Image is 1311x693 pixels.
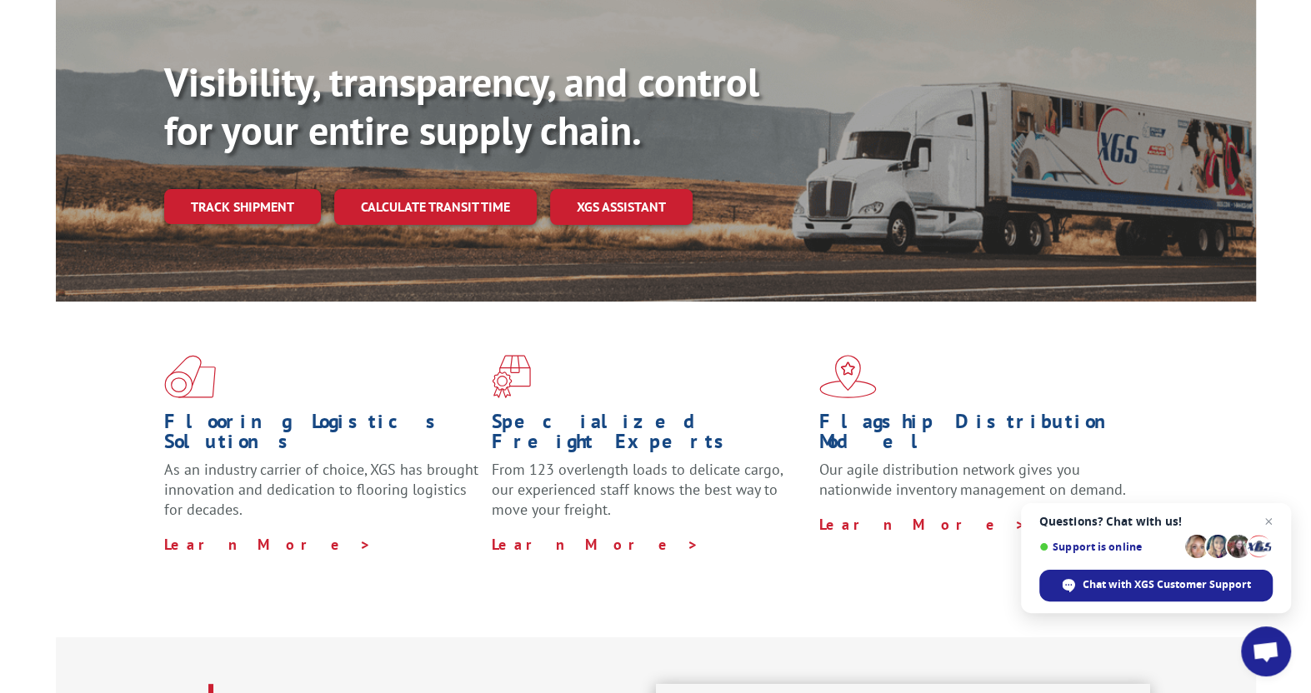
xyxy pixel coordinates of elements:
img: xgs-icon-total-supply-chain-intelligence-red [164,355,216,398]
a: XGS ASSISTANT [550,189,693,225]
a: Learn More > [492,535,699,554]
p: From 123 overlength loads to delicate cargo, our experienced staff knows the best way to move you... [492,460,807,534]
a: Learn More > [164,535,372,554]
a: Track shipment [164,189,321,224]
h1: Specialized Freight Experts [492,411,807,460]
span: Support is online [1039,541,1179,553]
img: xgs-icon-flagship-distribution-model-red [819,355,877,398]
span: Chat with XGS Customer Support [1039,570,1273,601]
h1: Flooring Logistics Solutions [164,411,479,460]
span: Our agile distribution network gives you nationwide inventory management on demand. [819,460,1126,499]
h1: Flagship Distribution Model [819,411,1134,460]
b: Visibility, transparency, and control for your entire supply chain. [164,56,759,156]
span: As an industry carrier of choice, XGS has brought innovation and dedication to flooring logistics... [164,460,478,519]
img: xgs-icon-focused-on-flooring-red [492,355,531,398]
a: Open chat [1241,626,1291,676]
span: Chat with XGS Customer Support [1083,577,1251,592]
a: Calculate transit time [334,189,537,225]
a: Learn More > [819,515,1027,534]
span: Questions? Chat with us! [1039,515,1273,528]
